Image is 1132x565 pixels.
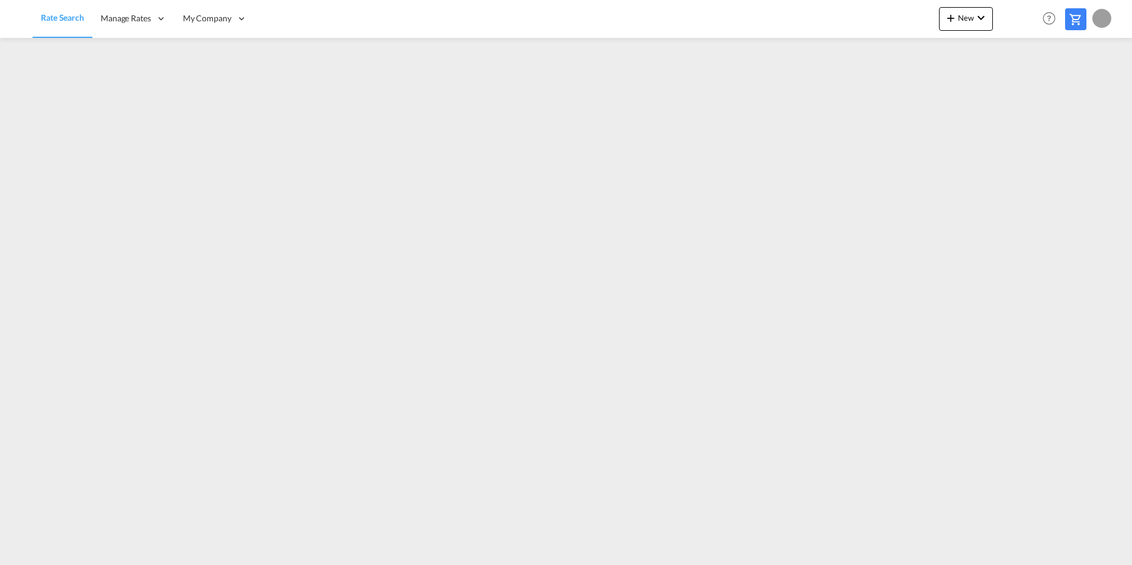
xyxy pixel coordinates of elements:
span: Manage Rates [101,12,151,24]
button: icon-plus 400-fgNewicon-chevron-down [939,7,993,31]
div: Help [1039,8,1065,30]
span: New [944,13,988,23]
md-icon: icon-chevron-down [974,11,988,25]
span: My Company [183,12,231,24]
md-icon: icon-plus 400-fg [944,11,958,25]
span: Rate Search [41,12,84,23]
span: Help [1039,8,1059,28]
